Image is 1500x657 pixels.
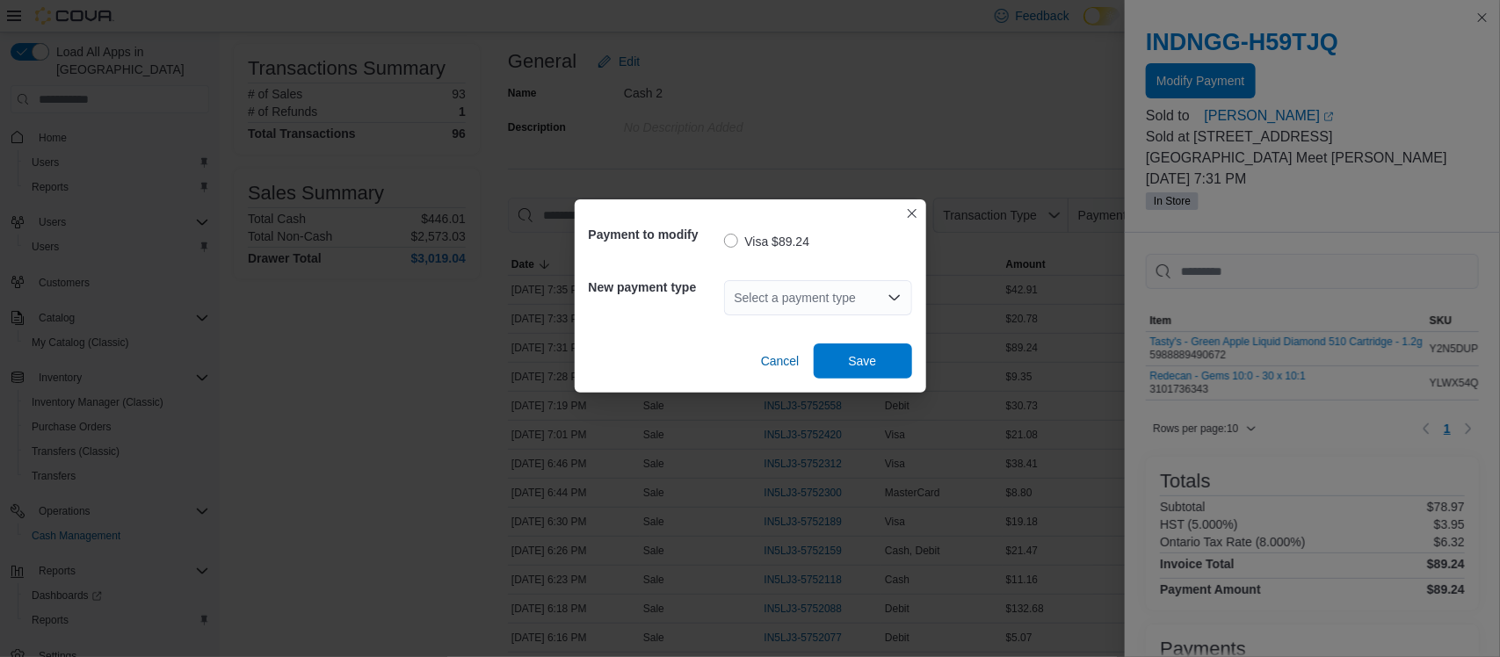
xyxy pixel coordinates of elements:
[814,343,912,379] button: Save
[888,291,902,305] button: Open list of options
[735,287,736,308] input: Accessible screen reader label
[754,343,807,379] button: Cancel
[724,231,810,252] label: Visa $89.24
[902,203,923,224] button: Closes this modal window
[849,352,877,370] span: Save
[761,352,800,370] span: Cancel
[589,217,721,252] h5: Payment to modify
[589,270,721,305] h5: New payment type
